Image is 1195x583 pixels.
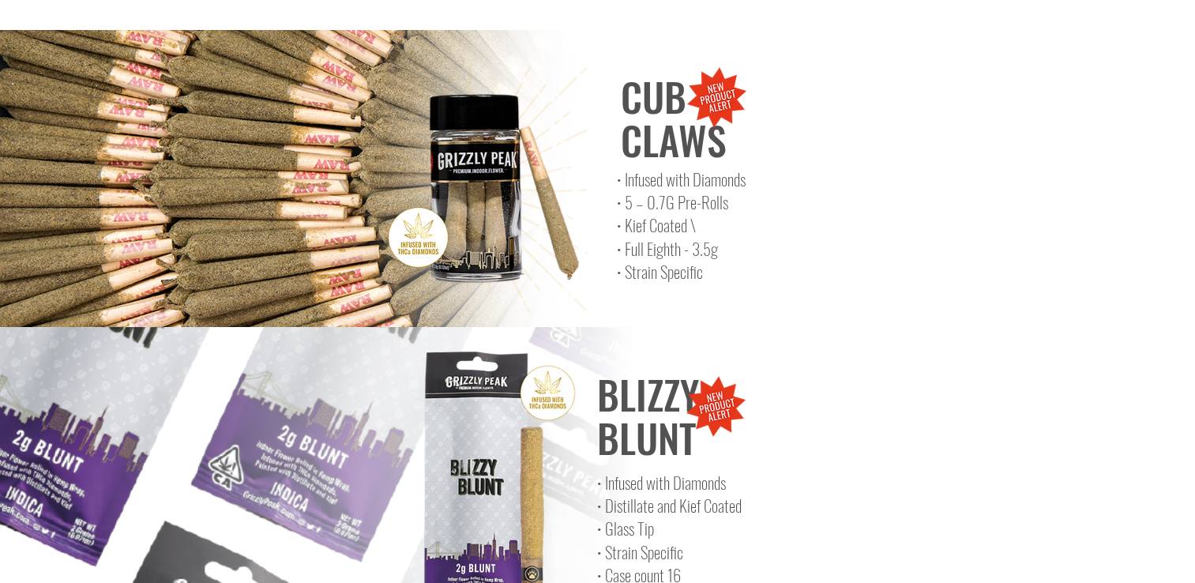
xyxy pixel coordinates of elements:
img: ALERT.png [682,63,751,132]
img: 5pack-2.png [335,41,621,327]
img: THC-infused.png [384,203,453,272]
img: ALERT.png [682,372,750,441]
span: BLIZZY BLUNT [597,364,699,466]
span: CUB CLAWS [621,66,727,168]
span: • Infused with Diamonds • 5 – 0.7G Pre-Rolls • Kief Coated \ • Full Eighth - 3.5g • Strain Specific [617,167,746,284]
